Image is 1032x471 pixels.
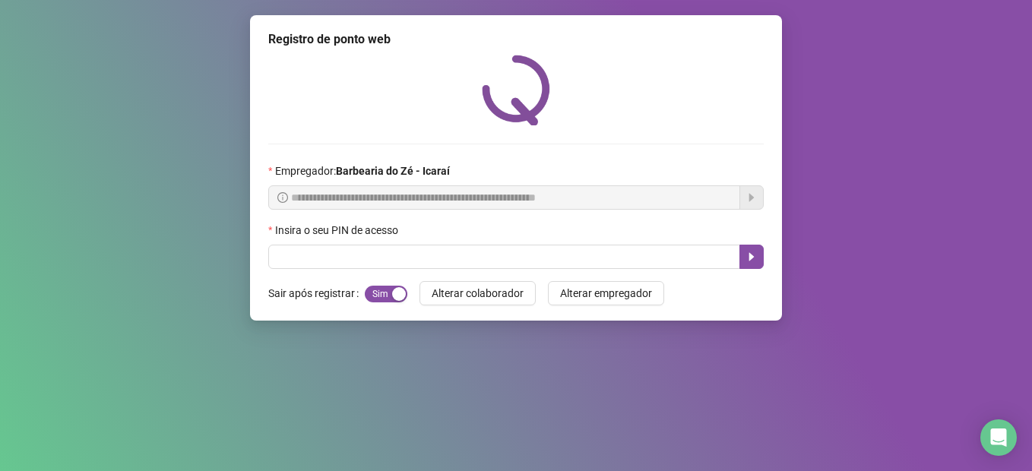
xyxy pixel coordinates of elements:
strong: Barbearia do Zé - Icaraí [336,165,450,177]
img: QRPoint [482,55,550,125]
span: Empregador : [275,163,450,179]
span: Alterar colaborador [432,285,524,302]
label: Sair após registrar [268,281,365,305]
span: caret-right [746,251,758,263]
span: Alterar empregador [560,285,652,302]
label: Insira o seu PIN de acesso [268,222,408,239]
div: Registro de ponto web [268,30,764,49]
button: Alterar empregador [548,281,664,305]
button: Alterar colaborador [419,281,536,305]
div: Open Intercom Messenger [980,419,1017,456]
span: info-circle [277,192,288,203]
